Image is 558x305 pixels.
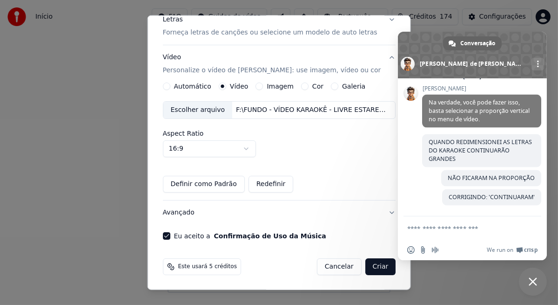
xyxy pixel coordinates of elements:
button: VídeoPersonalize o vídeo de [PERSON_NAME]: use imagem, vídeo ou cor [162,45,396,83]
p: Personalize o vídeo de [PERSON_NAME]: use imagem, vídeo ou cor [162,66,381,75]
div: Vídeo [162,53,381,75]
span: Este usará 5 créditos [178,263,236,270]
p: Forneça letras de canções ou selecione um modelo de auto letras [162,28,377,37]
button: Definir como Padrão [162,176,244,193]
button: LetrasForneça letras de canções ou selecione um modelo de auto letras [162,7,396,45]
div: F:\FUNDO - VÍDEO KARAOKÊ - LIVRE ESTAREI.mp4 [232,105,390,115]
button: Redefinir [248,176,293,193]
label: Galeria [342,83,365,90]
div: VídeoPersonalize o vídeo de [PERSON_NAME]: use imagem, vídeo ou cor [162,83,396,200]
div: Mais canais [531,58,544,70]
label: Automático [174,83,211,90]
label: Eu aceito a [174,233,326,239]
div: Letras [162,15,182,24]
div: Escolher arquivo [163,102,232,118]
button: Avançado [162,201,396,225]
label: Imagem [267,83,293,90]
div: Conversação [443,36,502,50]
button: Eu aceito a [214,233,326,239]
label: Vídeo [229,83,248,90]
label: Cor [312,83,323,90]
span: Conversação [460,36,495,50]
button: Criar [365,258,396,275]
label: Aspect Ratio [162,130,396,137]
button: Cancelar [316,258,361,275]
